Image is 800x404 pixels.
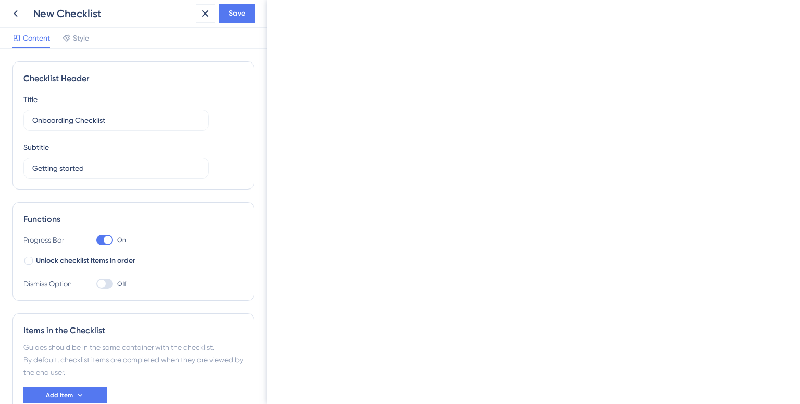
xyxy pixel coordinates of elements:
[23,341,243,378] div: Guides should be in the same container with the checklist. By default, checklist items are comple...
[23,32,50,44] span: Content
[46,391,73,399] span: Add Item
[23,213,243,225] div: Functions
[23,277,76,290] div: Dismiss Option
[23,93,37,106] div: Title
[33,6,192,21] div: New Checklist
[23,141,49,154] div: Subtitle
[219,4,255,23] button: Save
[36,255,135,267] span: Unlock checklist items in order
[32,162,200,174] input: Header 2
[117,236,126,244] span: On
[117,280,126,288] span: Off
[229,7,245,20] span: Save
[23,387,107,403] button: Add Item
[23,234,76,246] div: Progress Bar
[32,115,200,126] input: Header 1
[23,72,243,85] div: Checklist Header
[23,324,243,337] div: Items in the Checklist
[73,32,89,44] span: Style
